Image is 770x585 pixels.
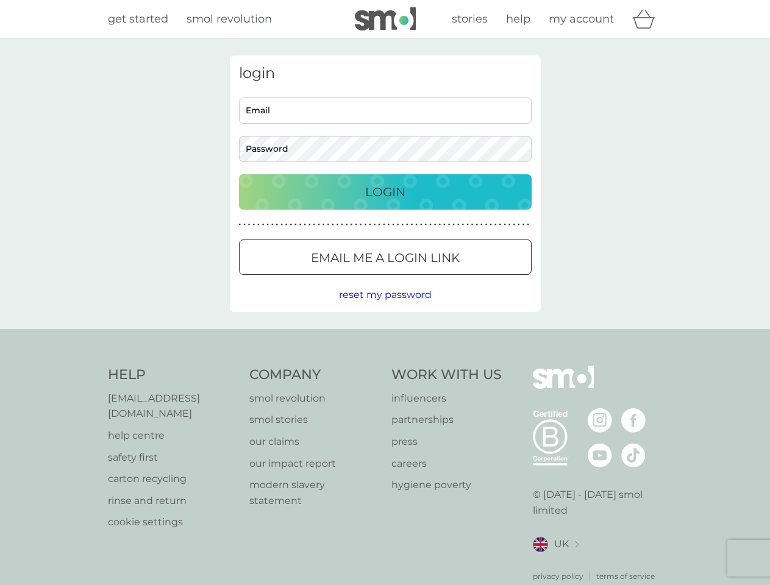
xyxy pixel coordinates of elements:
[339,287,432,303] button: reset my password
[339,289,432,300] span: reset my password
[271,222,274,228] p: ●
[434,222,437,228] p: ●
[364,222,366,228] p: ●
[425,222,427,228] p: ●
[108,10,168,28] a: get started
[313,222,316,228] p: ●
[533,570,583,582] p: privacy policy
[457,222,460,228] p: ●
[239,65,532,82] h3: login
[276,222,279,228] p: ●
[374,222,376,228] p: ●
[490,222,492,228] p: ●
[588,443,612,467] img: visit the smol Youtube page
[249,434,379,450] a: our claims
[108,428,238,444] a: help centre
[391,391,502,406] a: influencers
[280,222,283,228] p: ●
[452,222,455,228] p: ●
[549,12,614,26] span: my account
[249,456,379,472] a: our impact report
[554,536,569,552] span: UK
[108,471,238,487] p: carton recycling
[360,222,362,228] p: ●
[262,222,265,228] p: ●
[290,222,292,228] p: ●
[108,514,238,530] a: cookie settings
[533,366,594,407] img: smol
[499,222,502,228] p: ●
[327,222,329,228] p: ●
[391,456,502,472] a: careers
[438,222,441,228] p: ●
[318,222,320,228] p: ●
[311,248,460,268] p: Email me a login link
[369,222,371,228] p: ●
[462,222,465,228] p: ●
[388,222,390,228] p: ●
[239,239,532,275] button: Email me a login link
[294,222,297,228] p: ●
[471,222,474,228] p: ●
[108,391,238,422] a: [EMAIL_ADDRESS][DOMAIN_NAME]
[504,222,506,228] p: ●
[308,222,311,228] p: ●
[337,222,339,228] p: ●
[383,222,385,228] p: ●
[391,412,502,428] a: partnerships
[365,182,405,202] p: Login
[415,222,418,228] p: ●
[249,366,379,385] h4: Company
[596,570,655,582] a: terms of service
[401,222,404,228] p: ●
[527,222,529,228] p: ●
[522,222,525,228] p: ●
[392,222,394,228] p: ●
[285,222,288,228] p: ●
[239,174,532,210] button: Login
[494,222,497,228] p: ●
[588,408,612,433] img: visit the smol Instagram page
[355,7,416,30] img: smol
[476,222,478,228] p: ●
[506,12,530,26] span: help
[452,10,488,28] a: stories
[249,391,379,406] a: smol revolution
[420,222,422,228] p: ●
[332,222,334,228] p: ●
[513,222,515,228] p: ●
[391,434,502,450] a: press
[397,222,399,228] p: ●
[299,222,302,228] p: ●
[632,7,663,31] div: basket
[378,222,380,228] p: ●
[621,443,646,467] img: visit the smol Tiktok page
[391,477,502,493] a: hygiene poverty
[480,222,483,228] p: ●
[249,412,379,428] a: smol stories
[187,12,272,26] span: smol revolution
[108,493,238,509] a: rinse and return
[355,222,357,228] p: ●
[108,12,168,26] span: get started
[508,222,511,228] p: ●
[108,450,238,466] p: safety first
[248,222,251,228] p: ●
[506,10,530,28] a: help
[406,222,408,228] p: ●
[533,537,548,552] img: UK flag
[249,477,379,508] a: modern slavery statement
[518,222,520,228] p: ●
